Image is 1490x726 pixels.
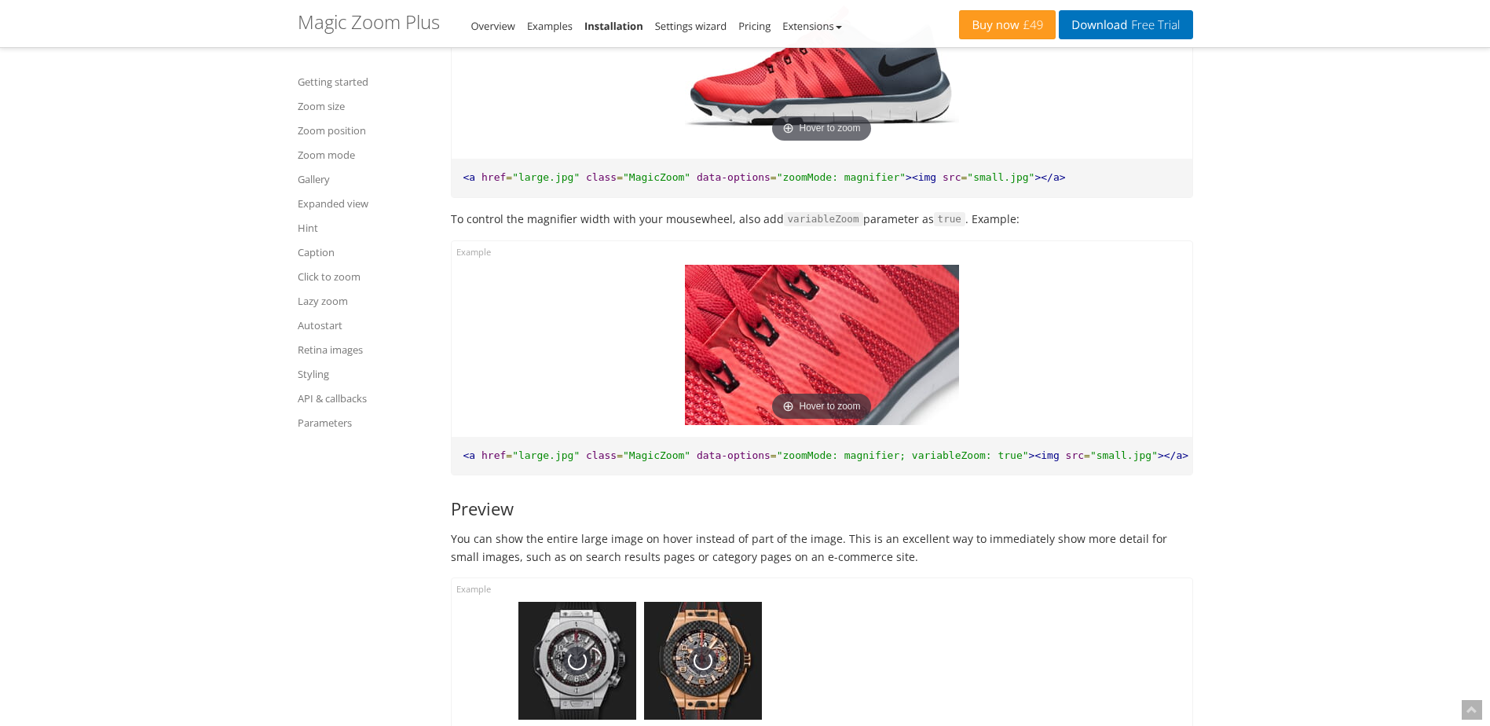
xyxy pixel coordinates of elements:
[1059,10,1192,39] a: DownloadFree Trial
[1090,449,1158,461] span: "small.jpg"
[298,194,431,213] a: Expanded view
[584,19,643,33] a: Installation
[1158,449,1188,461] span: ></a>
[451,499,1193,518] h3: Preview
[298,72,431,91] a: Getting started
[623,449,690,461] span: "MagicZoom"
[617,449,623,461] span: =
[623,171,690,183] span: "MagicZoom"
[777,449,1029,461] span: "zoomMode: magnifier; variableZoom: true"
[777,171,906,183] span: "zoomMode: magnifier"
[784,212,863,226] code: variableZoom
[967,171,1034,183] span: "small.jpg"
[298,389,431,408] a: API & callbacks
[738,19,771,33] a: Pricing
[481,449,506,461] span: href
[463,171,476,183] span: <a
[1034,171,1065,183] span: ></a>
[298,365,431,383] a: Styling
[298,413,431,432] a: Parameters
[298,267,431,286] a: Click to zoom
[586,449,617,461] span: class
[697,449,771,461] span: data-options
[586,171,617,183] span: class
[943,171,961,183] span: src
[1084,449,1090,461] span: =
[906,171,936,183] span: ><img
[512,449,580,461] span: "large.jpg"
[512,171,580,183] span: "large.jpg"
[298,97,431,115] a: Zoom size
[617,171,623,183] span: =
[771,449,777,461] span: =
[934,212,965,226] code: true
[451,210,1193,229] p: To control the magnifier width with your mousewheel, also add parameter as . Example:
[771,171,777,183] span: =
[298,12,440,32] h1: Magic Zoom Plus
[697,171,771,183] span: data-options
[298,121,431,140] a: Zoom position
[298,170,431,189] a: Gallery
[527,19,573,33] a: Examples
[298,145,431,164] a: Zoom mode
[1020,19,1044,31] span: £49
[959,10,1056,39] a: Buy now£49
[685,265,959,425] a: Hover to zoom
[506,449,512,461] span: =
[506,171,512,183] span: =
[1066,449,1084,461] span: src
[298,340,431,359] a: Retina images
[298,316,431,335] a: Autostart
[961,171,968,183] span: =
[655,19,727,33] a: Settings wizard
[298,243,431,262] a: Caption
[463,449,476,461] span: <a
[481,171,506,183] span: href
[298,218,431,237] a: Hint
[782,19,841,33] a: Extensions
[1127,19,1180,31] span: Free Trial
[471,19,515,33] a: Overview
[298,291,431,310] a: Lazy zoom
[1029,449,1060,461] span: ><img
